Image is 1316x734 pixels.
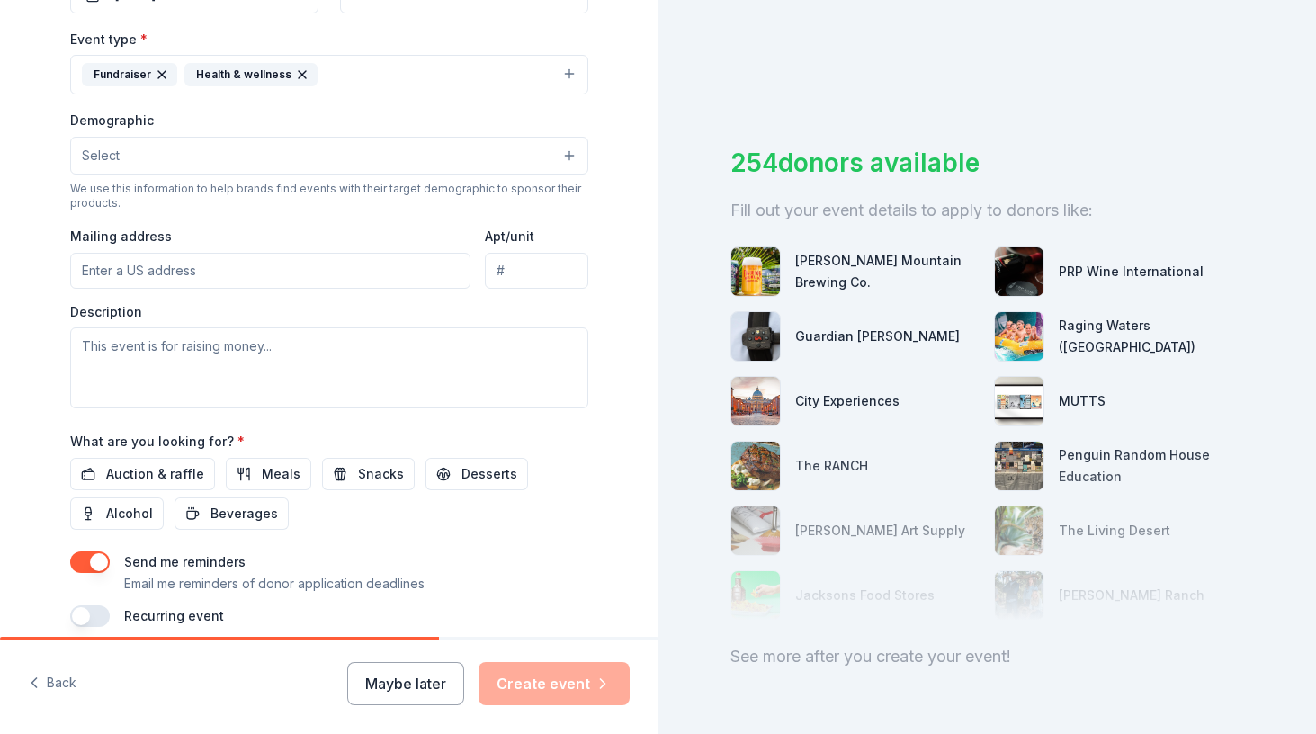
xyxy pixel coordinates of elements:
button: FundraiserHealth & wellness [70,55,588,94]
label: Event type [70,31,148,49]
span: Beverages [210,503,278,524]
p: Email me reminders of donor application deadlines [124,573,425,595]
input: Enter a US address [70,253,470,289]
div: City Experiences [795,390,900,412]
label: What are you looking for? [70,433,245,451]
div: See more after you create your event! [730,642,1245,671]
img: photo for PRP Wine International [995,247,1043,296]
span: Select [82,145,120,166]
span: Snacks [358,463,404,485]
span: Alcohol [106,503,153,524]
img: photo for Raging Waters (Los Angeles) [995,312,1043,361]
div: Fill out your event details to apply to donors like: [730,196,1245,225]
div: Fundraiser [82,63,177,86]
span: Auction & raffle [106,463,204,485]
button: Alcohol [70,497,164,530]
button: Select [70,137,588,175]
button: Back [29,665,76,703]
div: PRP Wine International [1059,261,1204,282]
input: # [485,253,588,289]
img: photo for Guardian Angel Device [731,312,780,361]
div: MUTTS [1059,390,1106,412]
div: Raging Waters ([GEOGRAPHIC_DATA]) [1059,315,1244,358]
div: Health & wellness [184,63,318,86]
span: Meals [262,463,300,485]
div: [PERSON_NAME] Mountain Brewing Co. [795,250,980,293]
img: photo for Figueroa Mountain Brewing Co. [731,247,780,296]
div: We use this information to help brands find events with their target demographic to sponsor their... [70,182,588,210]
button: Desserts [425,458,528,490]
label: Recurring event [124,608,224,623]
img: photo for City Experiences [731,377,780,425]
div: Guardian [PERSON_NAME] [795,326,960,347]
label: Demographic [70,112,154,130]
img: photo for MUTTS [995,377,1043,425]
button: Snacks [322,458,415,490]
label: Apt/unit [485,228,534,246]
div: 254 donors available [730,144,1245,182]
label: Send me reminders [124,554,246,569]
label: Mailing address [70,228,172,246]
button: Beverages [175,497,289,530]
button: Meals [226,458,311,490]
button: Auction & raffle [70,458,215,490]
button: Maybe later [347,662,464,705]
label: Description [70,303,142,321]
span: Desserts [461,463,517,485]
